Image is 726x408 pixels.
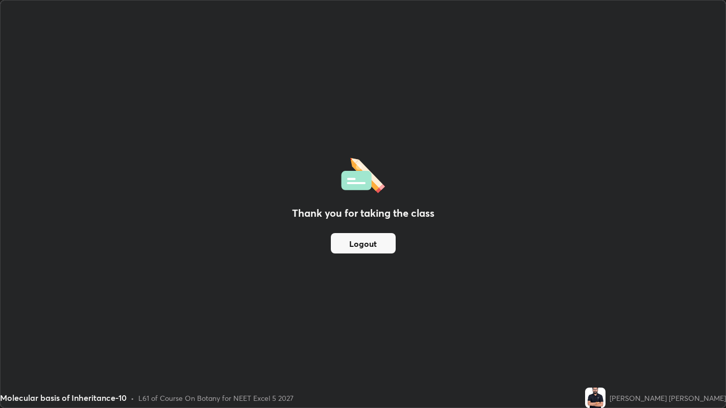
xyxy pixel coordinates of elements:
img: 719b3399970646c8895fdb71918d4742.jpg [585,388,606,408]
img: offlineFeedback.1438e8b3.svg [341,155,385,193]
h2: Thank you for taking the class [292,206,434,221]
div: • [131,393,134,403]
button: Logout [331,233,396,253]
div: L61 of Course On Botany for NEET Excel 5 2027 [138,393,294,403]
div: [PERSON_NAME] [PERSON_NAME] [610,393,726,403]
